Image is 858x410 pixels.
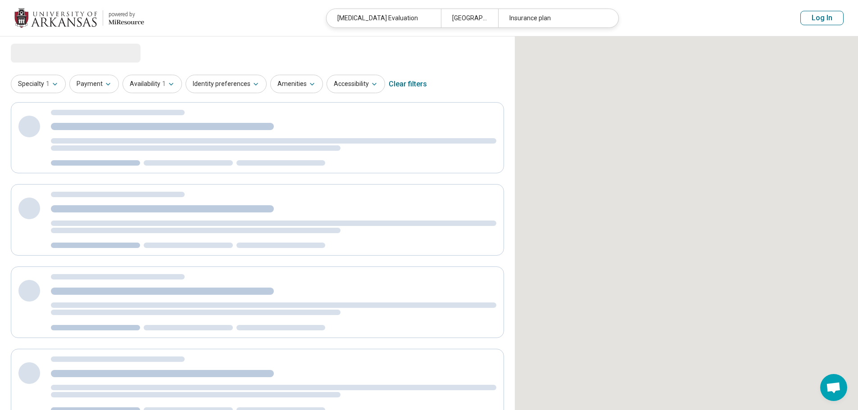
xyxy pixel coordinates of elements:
button: Log In [800,11,844,25]
div: [GEOGRAPHIC_DATA], [GEOGRAPHIC_DATA] [441,9,498,27]
a: University of Arkansaspowered by [14,7,144,29]
img: University of Arkansas [14,7,97,29]
span: 1 [162,79,166,89]
button: Payment [69,75,119,93]
div: powered by [109,10,144,18]
button: Availability1 [123,75,182,93]
button: Specialty1 [11,75,66,93]
div: [MEDICAL_DATA] Evaluation [327,9,441,27]
button: Amenities [270,75,323,93]
span: 1 [46,79,50,89]
button: Accessibility [327,75,385,93]
span: Loading... [11,44,86,62]
div: Clear filters [389,73,427,95]
div: Open chat [820,374,847,401]
div: Insurance plan [498,9,613,27]
button: Identity preferences [186,75,267,93]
